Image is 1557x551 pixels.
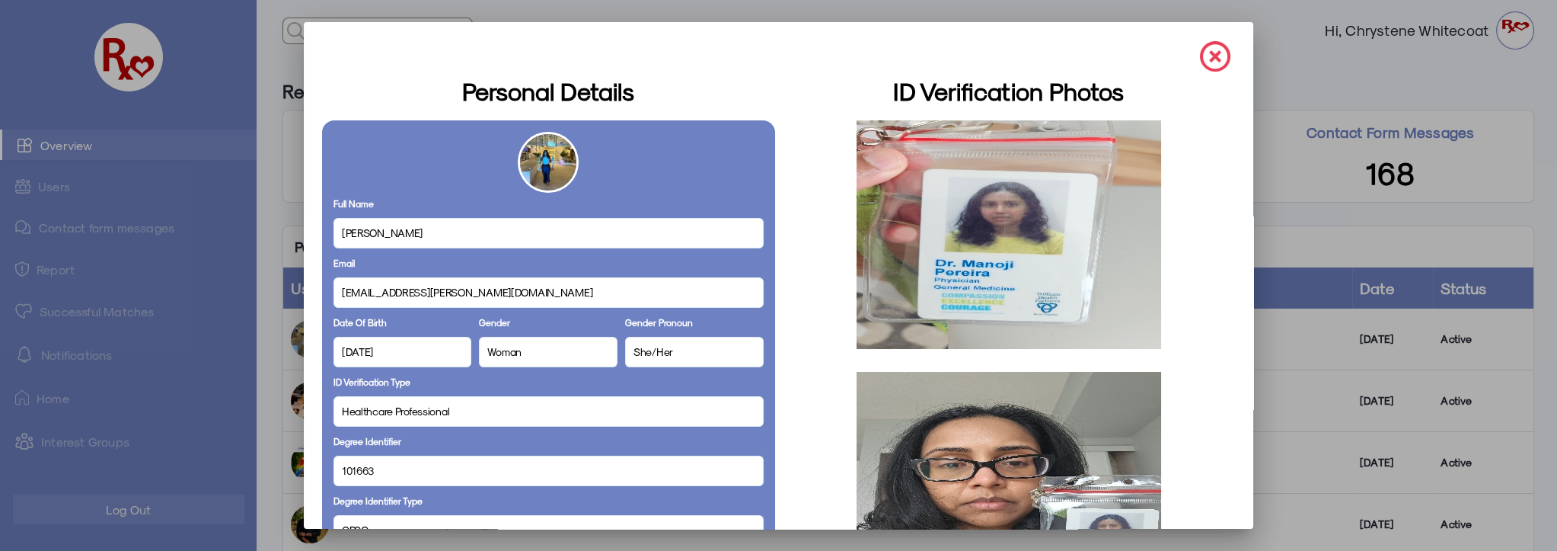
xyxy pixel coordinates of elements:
[342,403,450,419] span: Healthcare Professional
[462,72,634,109] h3: Personal Details
[625,316,693,329] label: Gender Pronoun
[333,197,374,210] label: Full Name
[893,72,1124,109] h3: ID Verification Photos
[333,316,387,329] label: Date Of Birth
[342,344,373,360] span: [DATE]
[487,344,522,360] span: Woman
[333,434,401,448] label: Degree Identifier
[342,522,369,538] span: CPSO
[333,375,410,389] label: ID Verification Type
[342,225,423,241] span: [PERSON_NAME]
[479,316,510,329] label: Gender
[342,284,593,300] span: [EMAIL_ADDRESS][PERSON_NAME][DOMAIN_NAME]
[333,494,423,508] label: Degree Identifier Type
[633,344,673,360] span: She/Her
[333,256,355,270] label: Email
[342,463,374,479] span: 101663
